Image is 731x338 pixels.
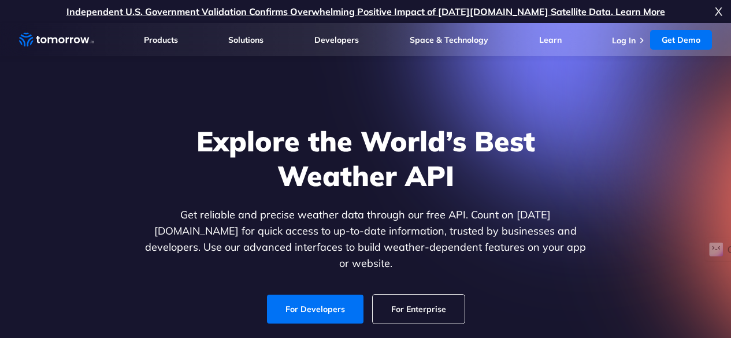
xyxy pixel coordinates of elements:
[66,6,665,17] a: Independent U.S. Government Validation Confirms Overwhelming Positive Impact of [DATE][DOMAIN_NAM...
[650,30,712,50] a: Get Demo
[143,124,589,193] h1: Explore the World’s Best Weather API
[143,207,589,272] p: Get reliable and precise weather data through our free API. Count on [DATE][DOMAIN_NAME] for quic...
[19,31,94,49] a: Home link
[144,35,178,45] a: Products
[228,35,264,45] a: Solutions
[410,35,488,45] a: Space & Technology
[373,295,465,324] a: For Enterprise
[539,35,562,45] a: Learn
[612,35,636,46] a: Log In
[267,295,363,324] a: For Developers
[314,35,359,45] a: Developers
